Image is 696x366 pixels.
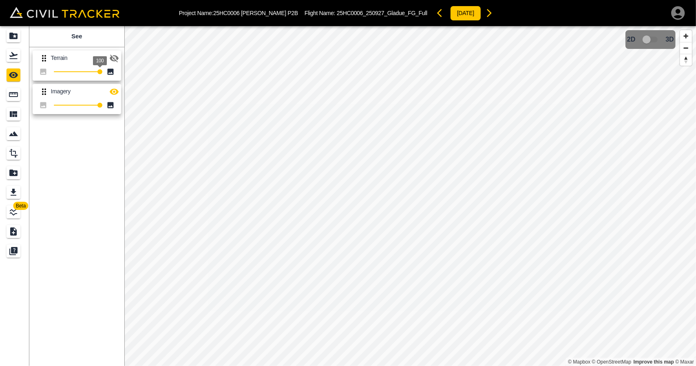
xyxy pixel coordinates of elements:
[568,359,590,365] a: Mapbox
[680,30,692,42] button: Zoom in
[10,7,119,18] img: Civil Tracker
[337,10,427,16] span: 25HC0006_250927_Gladue_FG_Full
[634,359,674,365] a: Map feedback
[627,36,635,43] span: 2D
[639,32,663,47] span: 3D model not uploaded yet
[675,359,694,365] a: Maxar
[680,54,692,66] button: Reset bearing to north
[666,36,674,43] span: 3D
[592,359,632,365] a: OpenStreetMap
[305,10,427,16] p: Flight Name:
[179,10,298,16] p: Project Name: 25HC0006 [PERSON_NAME] P2B
[680,42,692,54] button: Zoom out
[124,26,696,366] canvas: Map
[450,6,481,21] button: [DATE]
